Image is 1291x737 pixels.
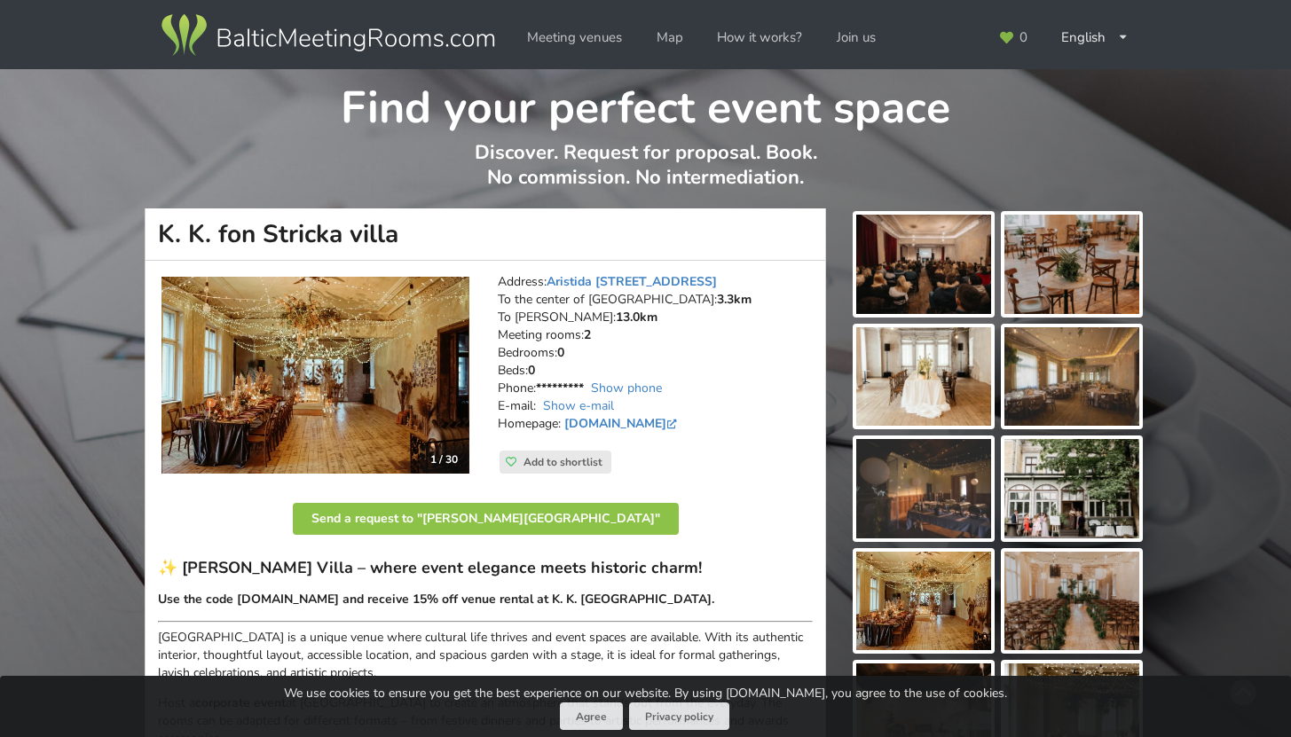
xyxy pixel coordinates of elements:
[146,140,1145,208] p: Discover. Request for proposal. Book. No commission. No intermediation.
[644,20,696,55] a: Map
[158,591,714,608] strong: Use the code [DOMAIN_NAME] and receive 15% off venue rental at K. K. [GEOGRAPHIC_DATA].
[420,446,468,473] div: 1 / 30
[856,439,991,538] img: K. K. fon Stricka villa | Riga | Event place - gallery picture
[1004,552,1139,651] img: K. K. fon Stricka villa | Riga | Event place - gallery picture
[856,215,991,314] img: K. K. fon Stricka villa | Riga | Event place - gallery picture
[146,69,1145,137] h1: Find your perfect event space
[528,362,535,379] strong: 0
[557,344,564,361] strong: 0
[564,415,681,432] a: [DOMAIN_NAME]
[824,20,888,55] a: Join us
[543,397,614,414] a: Show e-mail
[158,629,813,682] p: [GEOGRAPHIC_DATA] is a unique venue where cultural life thrives and event spaces are available. W...
[158,11,498,60] img: Baltic Meeting Rooms
[591,380,662,396] a: Show phone
[584,326,591,343] strong: 2
[560,702,623,730] button: Agree
[515,20,634,55] a: Meeting venues
[629,702,729,730] a: Privacy policy
[293,503,679,535] button: Send a request to "[PERSON_NAME][GEOGRAPHIC_DATA]"
[1004,215,1139,314] img: K. K. fon Stricka villa | Riga | Event place - gallery picture
[856,327,991,427] img: K. K. fon Stricka villa | Riga | Event place - gallery picture
[717,291,752,308] strong: 3.3km
[523,455,602,469] span: Add to shortlist
[145,208,826,261] h1: K. K. fon Stricka villa
[705,20,815,55] a: How it works?
[161,277,469,474] a: Castle, manor | Riga | K. K. fon Stricka villa 1 / 30
[1049,20,1141,55] div: English
[161,277,469,474] img: Castle, manor | Riga | K. K. fon Stricka villa
[158,558,813,578] h3: ✨ [PERSON_NAME] Villa – where event elegance meets historic charm!
[547,273,717,290] a: Aristida [STREET_ADDRESS]
[1004,327,1139,427] img: K. K. fon Stricka villa | Riga | Event place - gallery picture
[1019,31,1027,44] span: 0
[856,552,991,651] img: K. K. fon Stricka villa | Riga | Event place - gallery picture
[498,273,813,451] address: Address: To the center of [GEOGRAPHIC_DATA]: To [PERSON_NAME]: Meeting rooms: Bedrooms: Beds: Pho...
[1004,439,1139,538] img: K. K. fon Stricka villa | Riga | Event place - gallery picture
[616,309,657,325] strong: 13.0km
